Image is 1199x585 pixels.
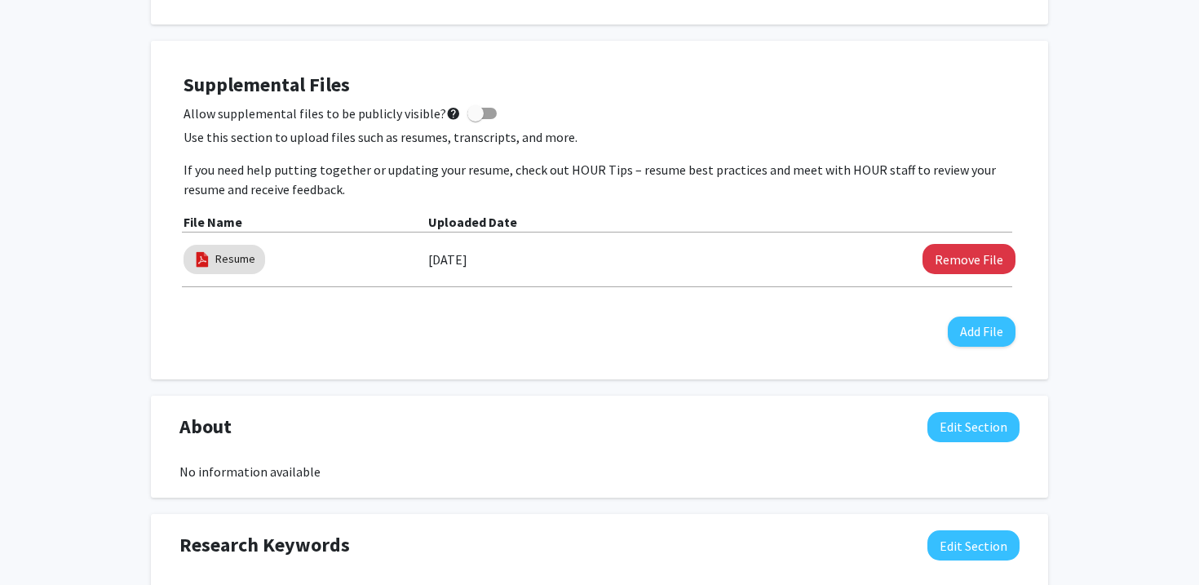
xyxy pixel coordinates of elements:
span: About [179,412,232,441]
label: [DATE] [428,246,467,273]
b: Uploaded Date [428,214,517,230]
p: If you need help putting together or updating your resume, check out HOUR Tips – resume best prac... [184,160,1015,199]
p: Use this section to upload files such as resumes, transcripts, and more. [184,127,1015,147]
button: Remove Resume File [922,244,1015,274]
button: Edit Research Keywords [927,530,1020,561]
span: Research Keywords [179,530,350,560]
b: File Name [184,214,242,230]
iframe: Chat [12,512,69,573]
mat-icon: help [446,104,461,123]
a: Resume [215,250,255,268]
img: pdf_icon.png [193,250,211,268]
span: Allow supplemental files to be publicly visible? [184,104,461,123]
h4: Supplemental Files [184,73,1015,97]
button: Edit About [927,412,1020,442]
div: No information available [179,462,1020,481]
button: Add File [948,317,1015,347]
